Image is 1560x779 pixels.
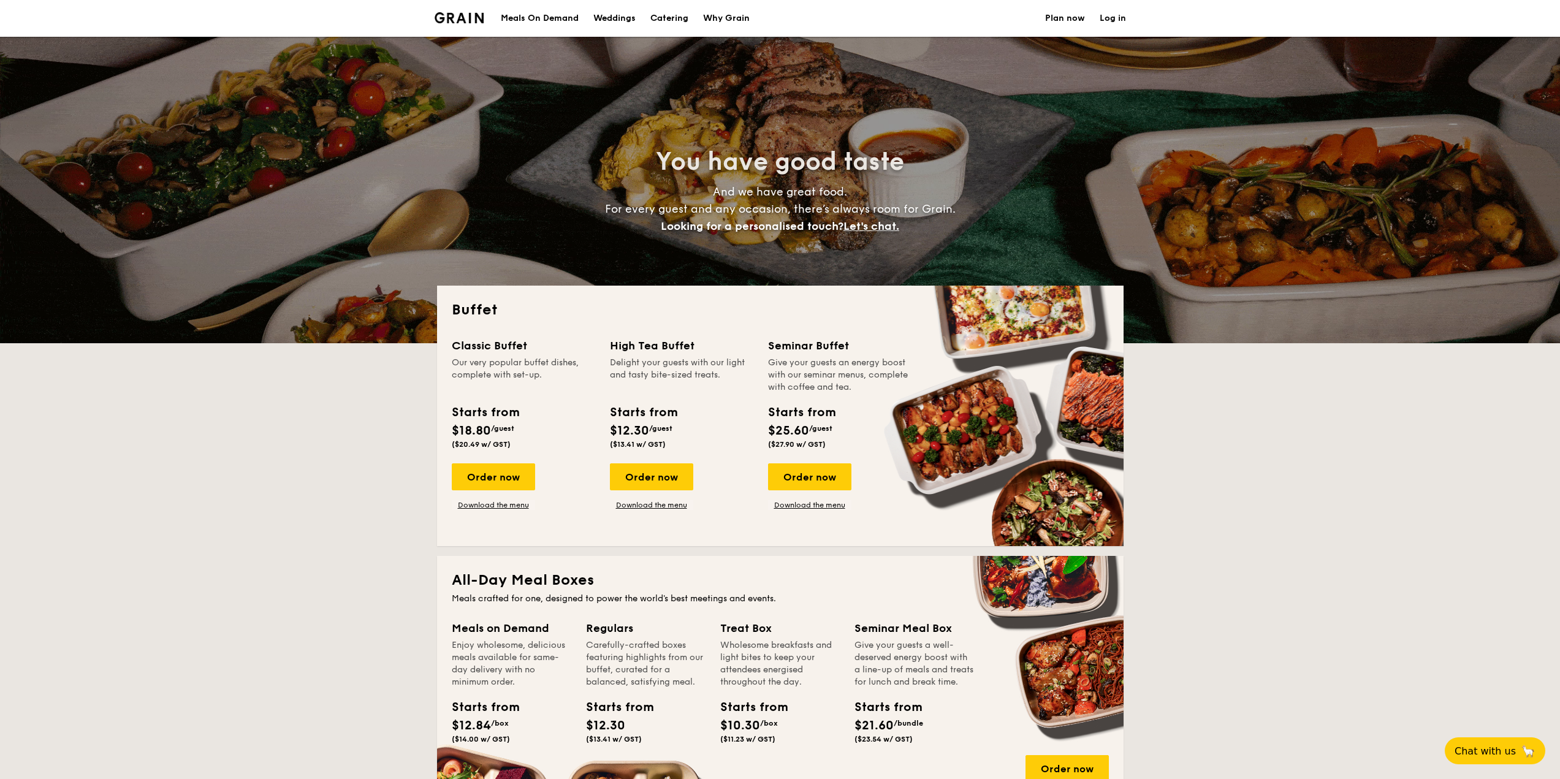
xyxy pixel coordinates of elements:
[610,357,753,393] div: Delight your guests with our light and tasty bite-sized treats.
[768,403,835,422] div: Starts from
[768,500,851,510] a: Download the menu
[452,593,1109,605] div: Meals crafted for one, designed to power the world's best meetings and events.
[610,440,666,449] span: ($13.41 w/ GST)
[854,639,974,688] div: Give your guests a well-deserved energy boost with a line-up of meals and treats for lunch and br...
[854,620,974,637] div: Seminar Meal Box
[586,735,642,743] span: ($13.41 w/ GST)
[720,639,840,688] div: Wholesome breakfasts and light bites to keep your attendees energised throughout the day.
[720,735,775,743] span: ($11.23 w/ GST)
[452,403,519,422] div: Starts from
[491,719,509,728] span: /box
[452,300,1109,320] h2: Buffet
[452,463,535,490] div: Order now
[768,424,809,438] span: $25.60
[649,424,672,433] span: /guest
[452,698,507,716] div: Starts from
[452,500,535,510] a: Download the menu
[452,571,1109,590] h2: All-Day Meal Boxes
[656,147,904,177] span: You have good taste
[768,463,851,490] div: Order now
[452,424,491,438] span: $18.80
[720,698,775,716] div: Starts from
[452,639,571,688] div: Enjoy wholesome, delicious meals available for same-day delivery with no minimum order.
[586,639,706,688] div: Carefully-crafted boxes featuring highlights from our buffet, curated for a balanced, satisfying ...
[854,698,910,716] div: Starts from
[610,337,753,354] div: High Tea Buffet
[452,337,595,354] div: Classic Buffet
[452,718,491,733] span: $12.84
[1521,744,1535,758] span: 🦙
[435,12,484,23] a: Logotype
[768,337,911,354] div: Seminar Buffet
[894,719,923,728] span: /bundle
[610,403,677,422] div: Starts from
[610,463,693,490] div: Order now
[720,620,840,637] div: Treat Box
[768,357,911,393] div: Give your guests an energy boost with our seminar menus, complete with coffee and tea.
[843,219,899,233] span: Let's chat.
[610,500,693,510] a: Download the menu
[452,440,511,449] span: ($20.49 w/ GST)
[809,424,832,433] span: /guest
[605,185,956,233] span: And we have great food. For every guest and any occasion, there’s always room for Grain.
[768,440,826,449] span: ($27.90 w/ GST)
[720,718,760,733] span: $10.30
[610,424,649,438] span: $12.30
[452,735,510,743] span: ($14.00 w/ GST)
[452,620,571,637] div: Meals on Demand
[661,219,843,233] span: Looking for a personalised touch?
[452,357,595,393] div: Our very popular buffet dishes, complete with set-up.
[491,424,514,433] span: /guest
[760,719,778,728] span: /box
[435,12,484,23] img: Grain
[586,718,625,733] span: $12.30
[854,735,913,743] span: ($23.54 w/ GST)
[854,718,894,733] span: $21.60
[1445,737,1545,764] button: Chat with us🦙
[1455,745,1516,757] span: Chat with us
[586,698,641,716] div: Starts from
[586,620,706,637] div: Regulars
